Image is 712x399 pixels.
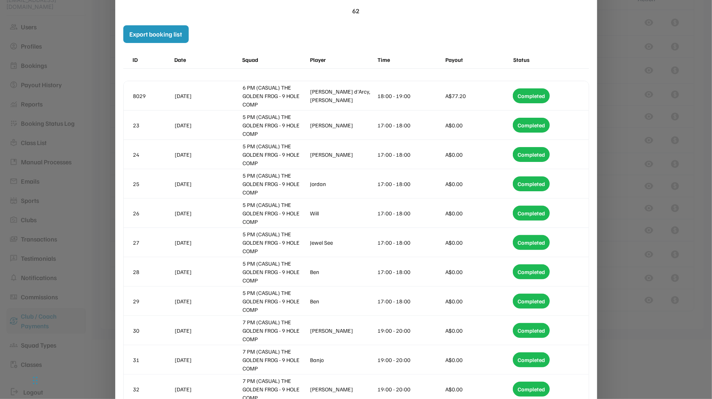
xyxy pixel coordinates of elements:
[353,6,360,16] div: 62
[445,326,511,335] div: A$0.00
[513,323,550,338] div: Completed
[513,118,550,133] div: Completed
[310,180,376,188] div: Jordan
[378,55,444,64] div: Time
[513,352,550,367] div: Completed
[310,268,376,276] div: Ben
[445,297,511,305] div: A$0.00
[133,326,173,335] div: 30
[175,268,241,276] div: [DATE]
[445,180,511,188] div: A$0.00
[243,83,308,108] div: 6 PM (CASUAL) THE GOLDEN FROG - 9 HOLE COMP
[243,230,308,255] div: 5 PM (CASUAL) THE GOLDEN FROG - 9 HOLE COMP
[123,25,189,43] button: Export booking list
[377,268,443,276] div: 17:00 - 18:00
[243,142,308,167] div: 5 PM (CASUAL) THE GOLDEN FROG - 9 HOLE COMP
[243,347,308,372] div: 7 PM (CASUAL) THE GOLDEN FROG - 9 HOLE COMP
[445,55,512,64] div: Payout
[310,326,376,335] div: [PERSON_NAME]
[310,55,376,64] div: Player
[513,294,550,309] div: Completed
[445,385,511,393] div: A$0.00
[445,121,511,129] div: A$0.00
[445,238,511,247] div: A$0.00
[445,150,511,159] div: A$0.00
[377,180,443,188] div: 17:00 - 18:00
[377,92,443,100] div: 18:00 - 19:00
[243,201,308,226] div: 5 PM (CASUAL) THE GOLDEN FROG - 9 HOLE COMP
[445,92,511,100] div: A$77.20
[175,180,241,188] div: [DATE]
[175,356,241,364] div: [DATE]
[377,326,443,335] div: 19:00 - 20:00
[513,235,550,250] div: Completed
[243,171,308,196] div: 5 PM (CASUAL) THE GOLDEN FROG - 9 HOLE COMP
[133,385,173,393] div: 32
[310,121,376,129] div: [PERSON_NAME]
[445,268,511,276] div: A$0.00
[513,55,579,64] div: Status
[377,238,443,247] div: 17:00 - 18:00
[310,150,376,159] div: [PERSON_NAME]
[310,385,376,393] div: [PERSON_NAME]
[513,147,550,162] div: Completed
[133,356,173,364] div: 31
[243,289,308,314] div: 5 PM (CASUAL) THE GOLDEN FROG - 9 HOLE COMP
[133,209,173,217] div: 26
[513,264,550,279] div: Completed
[243,318,308,343] div: 7 PM (CASUAL) THE GOLDEN FROG - 9 HOLE COMP
[175,385,241,393] div: [DATE]
[175,121,241,129] div: [DATE]
[133,55,173,64] div: ID
[175,297,241,305] div: [DATE]
[133,238,173,247] div: 27
[133,121,173,129] div: 23
[310,297,376,305] div: Ben
[445,209,511,217] div: A$0.00
[133,150,173,159] div: 24
[513,206,550,221] div: Completed
[243,259,308,284] div: 5 PM (CASUAL) THE GOLDEN FROG - 9 HOLE COMP
[175,209,241,217] div: [DATE]
[175,55,241,64] div: Date
[133,268,173,276] div: 28
[377,297,443,305] div: 17:00 - 18:00
[133,180,173,188] div: 25
[133,92,173,100] div: 8029
[513,176,550,191] div: Completed
[445,356,511,364] div: A$0.00
[133,297,173,305] div: 29
[242,55,308,64] div: Squad
[243,113,308,138] div: 5 PM (CASUAL) THE GOLDEN FROG - 9 HOLE COMP
[377,121,443,129] div: 17:00 - 18:00
[310,356,376,364] div: Banjo
[310,87,376,104] div: [PERSON_NAME] d'Arcy, [PERSON_NAME]
[377,150,443,159] div: 17:00 - 18:00
[175,92,241,100] div: [DATE]
[377,356,443,364] div: 19:00 - 20:00
[377,209,443,217] div: 17:00 - 18:00
[310,238,376,247] div: Jewel See
[175,326,241,335] div: [DATE]
[513,382,550,397] div: Completed
[377,385,443,393] div: 19:00 - 20:00
[310,209,376,217] div: Will
[175,150,241,159] div: [DATE]
[513,88,550,103] div: Completed
[175,238,241,247] div: [DATE]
